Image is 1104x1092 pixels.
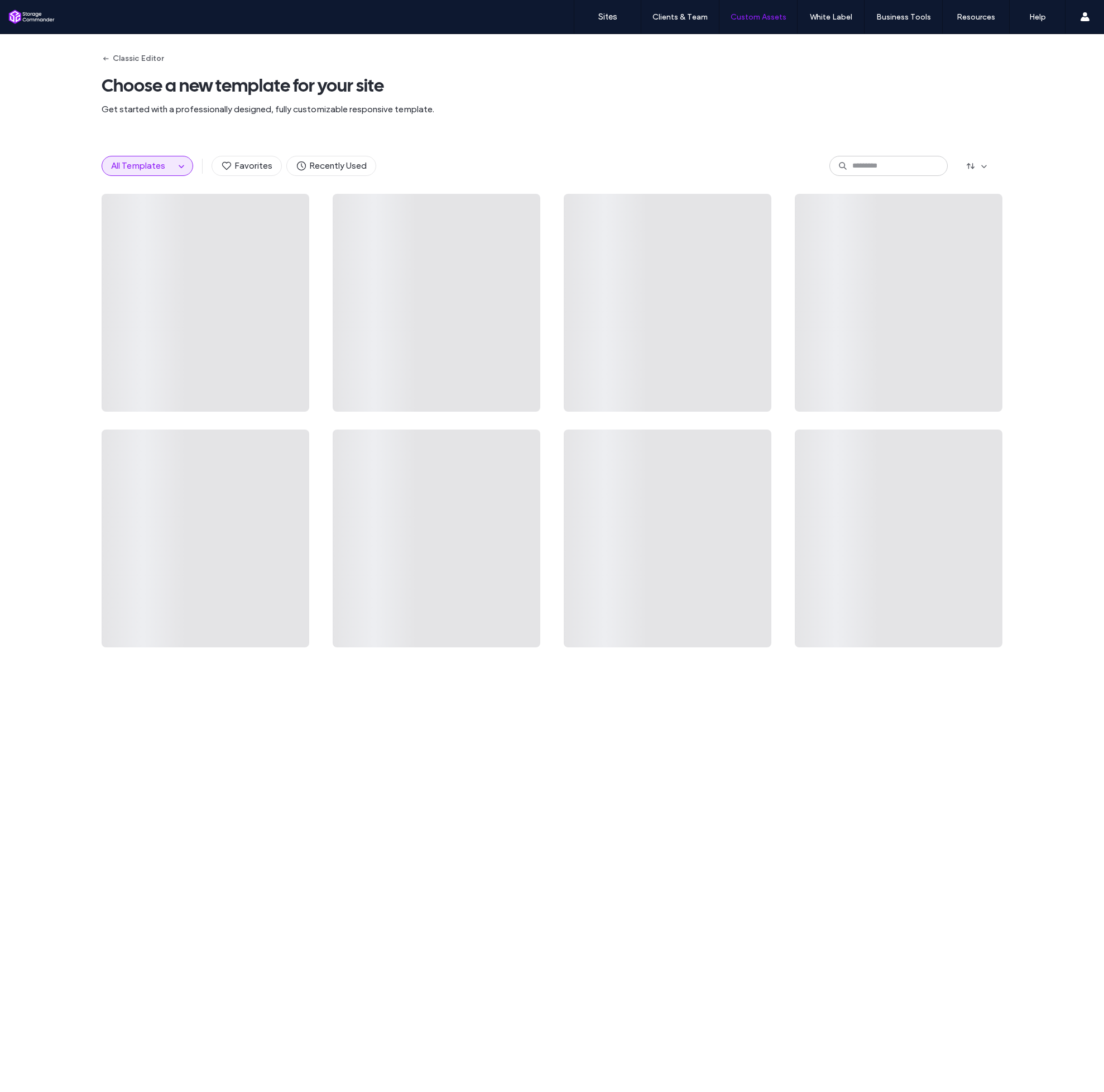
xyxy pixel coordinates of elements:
span: Get started with a professionally designed, fully customizable responsive template. [102,103,1002,116]
span: Choose a new template for your site [102,74,1002,97]
label: Clients & Team [652,12,708,22]
button: Recently Used [286,156,376,176]
label: Sites [598,12,617,22]
label: Business Tools [876,12,931,22]
label: Custom Assets [731,12,786,22]
span: Recently Used [296,160,367,172]
button: Favorites [212,156,282,176]
span: All Templates [111,160,165,171]
span: Favorites [221,160,272,172]
label: White Label [810,12,852,22]
button: Classic Editor [102,50,164,68]
label: Help [1029,12,1046,22]
button: All Templates [102,156,175,175]
label: Resources [957,12,995,22]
